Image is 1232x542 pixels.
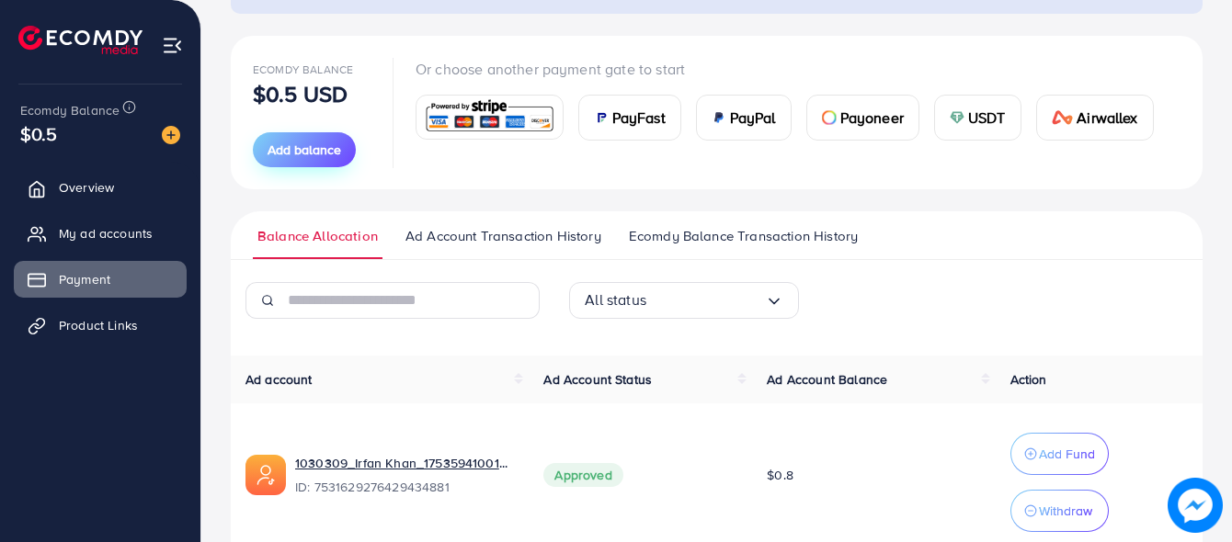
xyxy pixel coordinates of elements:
[1173,483,1218,528] img: image
[253,62,353,77] span: Ecomdy Balance
[950,110,964,125] img: card
[416,58,1169,80] p: Or choose another payment gate to start
[253,83,348,105] p: $0.5 USD
[405,226,601,246] span: Ad Account Transaction History
[543,370,652,389] span: Ad Account Status
[1039,443,1095,465] p: Add Fund
[767,466,793,484] span: $0.8
[1077,107,1137,129] span: Airwallex
[1010,370,1047,389] span: Action
[295,454,514,472] a: 1030309_Irfan Khan_1753594100109
[822,110,837,125] img: card
[1039,500,1092,522] p: Withdraw
[1052,110,1074,125] img: card
[696,95,792,141] a: cardPayPal
[806,95,919,141] a: cardPayoneer
[20,120,58,147] span: $0.5
[730,107,776,129] span: PayPal
[268,141,341,159] span: Add balance
[712,110,726,125] img: card
[295,454,514,496] div: <span class='underline'>1030309_Irfan Khan_1753594100109</span></br>7531629276429434881
[59,224,153,243] span: My ad accounts
[629,226,858,246] span: Ecomdy Balance Transaction History
[14,215,187,252] a: My ad accounts
[1010,433,1109,475] button: Add Fund
[594,110,609,125] img: card
[612,107,666,129] span: PayFast
[14,307,187,344] a: Product Links
[20,101,120,119] span: Ecomdy Balance
[585,286,646,314] span: All status
[543,463,622,487] span: Approved
[578,95,681,141] a: cardPayFast
[968,107,1006,129] span: USDT
[162,35,183,56] img: menu
[1010,490,1109,532] button: Withdraw
[422,97,557,137] img: card
[1036,95,1154,141] a: cardAirwallex
[646,286,765,314] input: Search for option
[245,370,313,389] span: Ad account
[934,95,1021,141] a: cardUSDT
[18,26,143,54] img: logo
[253,132,356,167] button: Add balance
[767,370,887,389] span: Ad Account Balance
[162,126,180,144] img: image
[245,455,286,495] img: ic-ads-acc.e4c84228.svg
[257,226,378,246] span: Balance Allocation
[295,478,514,496] span: ID: 7531629276429434881
[59,316,138,334] span: Product Links
[14,169,187,206] a: Overview
[59,270,110,288] span: Payment
[840,107,904,129] span: Payoneer
[569,282,799,319] div: Search for option
[416,95,564,140] a: card
[14,261,187,298] a: Payment
[59,178,114,197] span: Overview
